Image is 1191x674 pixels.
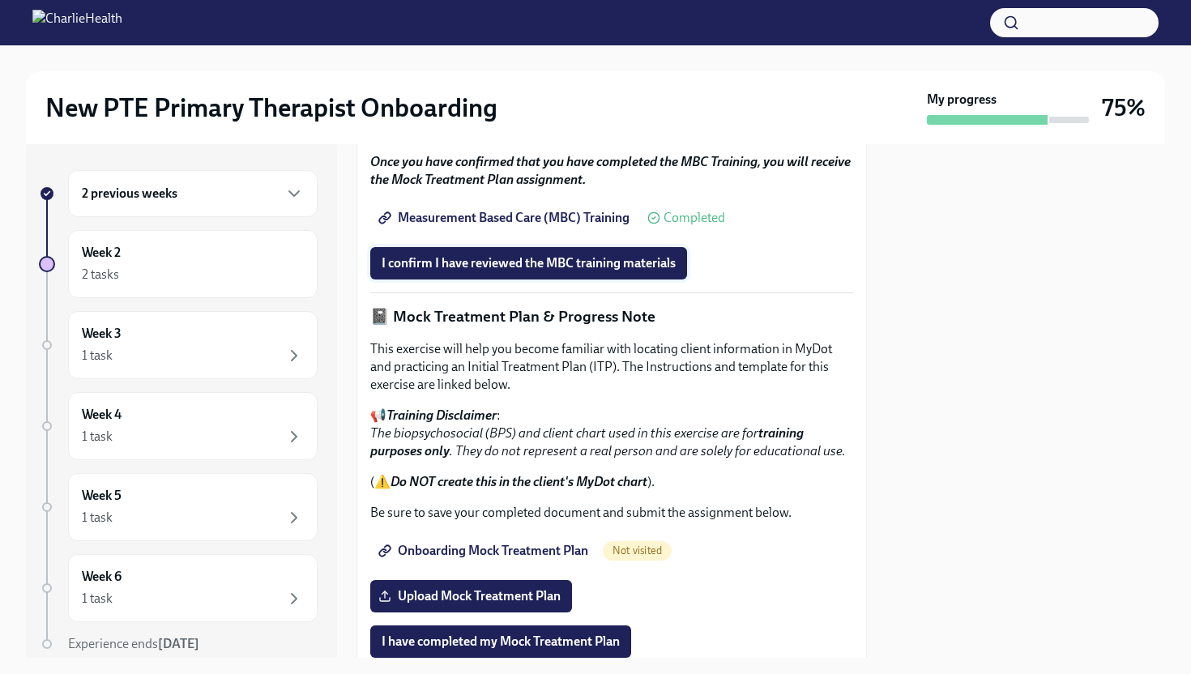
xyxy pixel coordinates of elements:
img: CharlieHealth [32,10,122,36]
h6: 2 previous weeks [82,185,177,203]
a: Week 51 task [39,473,318,541]
div: 1 task [82,428,113,446]
span: Completed [664,211,725,224]
strong: Once you have confirmed that you have completed the MBC Training, you will receive the Mock Treat... [370,154,851,187]
h6: Week 3 [82,325,122,343]
div: 1 task [82,509,113,527]
strong: [DATE] [158,636,199,651]
p: (⚠️ ). [370,473,853,491]
em: The biopsychosocial (BPS) and client chart used in this exercise are for . They do not represent ... [370,425,846,459]
div: 2 tasks [82,266,119,284]
button: I confirm I have reviewed the MBC training materials [370,247,687,279]
a: Week 22 tasks [39,230,318,298]
a: Week 31 task [39,311,318,379]
div: 1 task [82,347,113,365]
a: Measurement Based Care (MBC) Training [370,202,641,234]
div: 2 previous weeks [68,170,318,217]
span: I have completed my Mock Treatment Plan [382,633,620,650]
strong: Do NOT create this in the client's MyDot chart [391,474,647,489]
h6: Week 6 [82,568,122,586]
a: Week 61 task [39,554,318,622]
span: Measurement Based Care (MBC) Training [382,210,630,226]
span: Experience ends [68,636,199,651]
span: Onboarding Mock Treatment Plan [382,543,588,559]
a: Week 41 task [39,392,318,460]
span: Upload Mock Treatment Plan [382,588,561,604]
h6: Week 4 [82,406,122,424]
h6: Week 5 [82,487,122,505]
p: This exercise will help you become familiar with locating client information in MyDot and practic... [370,340,853,394]
h3: 75% [1102,93,1146,122]
p: Be sure to save your completed document and submit the assignment below. [370,504,853,522]
h2: New PTE Primary Therapist Onboarding [45,92,497,124]
strong: training purposes only [370,425,804,459]
span: I confirm I have reviewed the MBC training materials [382,255,676,271]
label: Upload Mock Treatment Plan [370,580,572,612]
strong: My progress [927,91,997,109]
h6: Week 2 [82,244,121,262]
a: Onboarding Mock Treatment Plan [370,535,600,567]
p: 📢 : [370,407,853,460]
span: Not visited [603,544,672,557]
strong: Training Disclaimer [386,407,497,423]
p: 📓 Mock Treatment Plan & Progress Note [370,306,853,327]
div: 1 task [82,590,113,608]
button: I have completed my Mock Treatment Plan [370,625,631,658]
